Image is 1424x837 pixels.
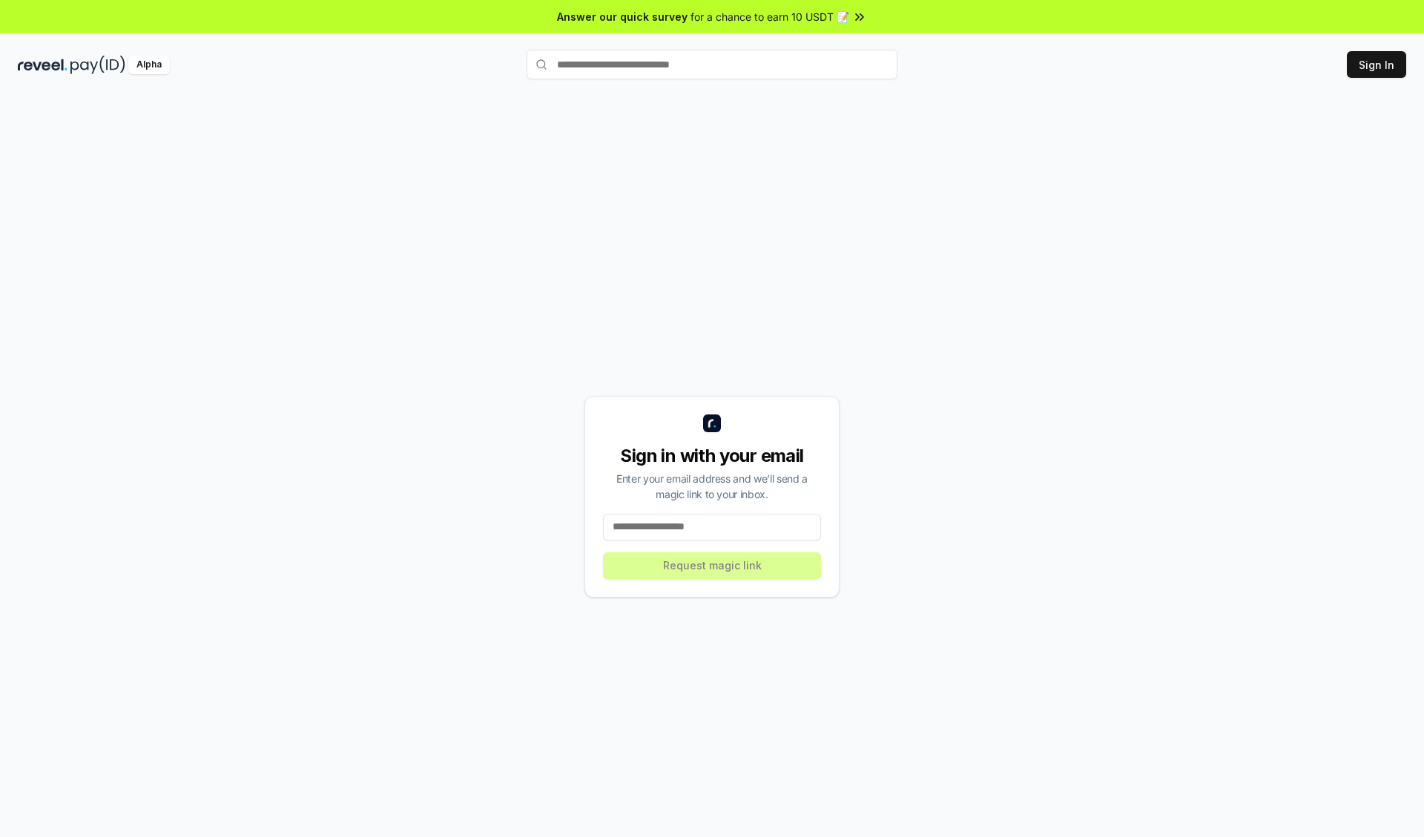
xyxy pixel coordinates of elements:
span: for a chance to earn 10 USDT 📝 [690,9,849,24]
div: Alpha [128,56,170,74]
div: Sign in with your email [603,444,821,468]
img: pay_id [70,56,125,74]
div: Enter your email address and we’ll send a magic link to your inbox. [603,471,821,502]
button: Sign In [1347,51,1406,78]
img: logo_small [703,414,721,432]
span: Answer our quick survey [557,9,688,24]
img: reveel_dark [18,56,67,74]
